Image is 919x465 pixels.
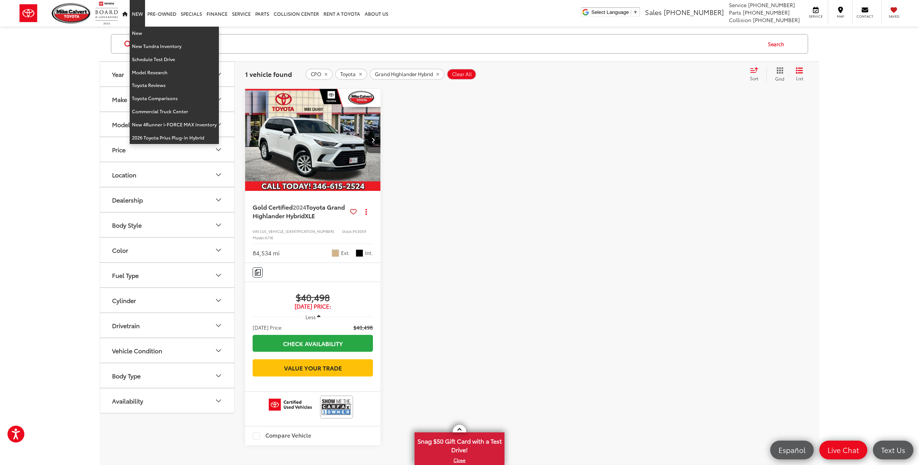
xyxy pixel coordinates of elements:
[360,205,373,218] button: Actions
[130,118,219,131] a: New 4Runner i-FORCE MAX Inventory
[353,324,373,331] span: $40,498
[253,202,293,211] span: Gold Certified
[112,372,141,379] div: Body Type
[112,70,124,78] div: Year
[214,220,223,229] div: Body Style
[365,127,380,153] button: Next image
[305,211,315,220] span: XLE
[214,396,223,405] div: Availability
[214,195,223,204] div: Dealership
[365,249,373,256] span: Int.
[112,196,143,203] div: Dealership
[775,445,809,454] span: Español
[269,399,312,411] img: Toyota Certified Used Vehicles
[729,1,747,9] span: Service
[452,71,472,77] span: Clear All
[664,7,724,17] span: [PHONE_NUMBER]
[253,202,345,219] span: Toyota Grand Highlander Hybrid
[245,89,381,191] img: 2024 Toyota Grand Highlander Hybrid XLE
[130,53,219,66] a: Schedule Test Drive
[770,441,814,459] a: Español
[112,221,142,228] div: Body Style
[253,324,283,331] span: [DATE] Price:
[100,162,235,187] button: LocationLocation
[746,67,766,82] button: Select sort value
[253,359,373,376] a: Value Your Trade
[130,92,219,105] a: Toyota Comparisons
[832,14,849,19] span: Map
[100,137,235,162] button: PricePrice
[253,203,347,220] a: Gold Certified2024Toyota Grand Highlander HybridXLE
[214,246,223,255] div: Color
[790,67,809,82] button: List View
[265,235,273,240] span: 6716
[112,96,127,103] div: Make
[341,249,350,256] span: Ext.
[100,187,235,212] button: DealershipDealership
[332,249,339,257] span: Wind Chill Pearl
[748,1,795,9] span: [PHONE_NUMBER]
[214,321,223,330] div: Drivetrain
[255,269,261,276] img: Comments
[415,433,504,456] span: Snag $50 Gift Card with a Test Drive!
[645,7,662,17] span: Sales
[245,89,381,191] a: 2024 Toyota Grand Highlander Hybrid XLE2024 Toyota Grand Highlander Hybrid XLE2024 Toyota Grand H...
[130,40,219,53] a: New Tundra Inventory
[100,112,235,136] button: Model & TrimModel & Trim
[761,34,795,53] button: Search
[214,145,223,154] div: Price
[253,303,373,310] span: [DATE] Price:
[335,69,367,80] button: remove Toyota
[796,75,803,81] span: List
[112,146,126,153] div: Price
[245,69,292,78] span: 1 vehicle found
[302,310,324,324] button: Less
[100,363,235,388] button: Body TypeBody Type
[100,388,235,413] button: AvailabilityAvailability
[305,313,316,320] span: Less
[214,371,223,380] div: Body Type
[100,238,235,262] button: ColorColor
[591,9,629,15] span: Select Language
[112,121,149,128] div: Model & Trim
[775,75,784,82] span: Grid
[253,291,373,303] span: $40,498
[112,271,139,279] div: Fuel Type
[729,16,751,24] span: Collision
[753,16,800,24] span: [PHONE_NUMBER]
[370,69,445,80] button: remove Grand%20Highlander%20Hybrid
[112,347,162,354] div: Vehicle Condition
[591,9,638,15] a: Select Language​
[137,35,761,53] input: Search by Make, Model, or Keyword
[877,445,909,454] span: Text Us
[100,62,235,86] button: YearYear
[130,66,219,79] a: Model Research
[214,346,223,355] div: Vehicle Condition
[100,313,235,337] button: DrivetrainDrivetrain
[766,67,790,82] button: Grid View
[340,71,356,77] span: Toyota
[365,208,367,214] span: dropdown dots
[886,14,902,19] span: Saved
[100,338,235,363] button: Vehicle ConditionVehicle Condition
[253,267,263,277] button: Comments
[633,9,638,15] span: ▼
[214,170,223,179] div: Location
[52,3,91,24] img: Mike Calvert Toyota
[112,397,143,404] div: Availability
[112,322,140,329] div: Drivetrain
[447,69,476,80] button: Clear All
[311,71,321,77] span: CPO
[214,296,223,305] div: Cylinder
[253,249,280,257] div: 84,534 mi
[112,246,128,253] div: Color
[112,171,136,178] div: Location
[130,131,219,144] a: 2026 Toyota Prius Plug-in Hybrid
[100,87,235,111] button: MakeMake
[112,297,136,304] div: Cylinder
[873,441,913,459] a: Text Us
[353,228,366,234] span: P53059
[342,228,353,234] span: Stock:
[750,75,758,81] span: Sort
